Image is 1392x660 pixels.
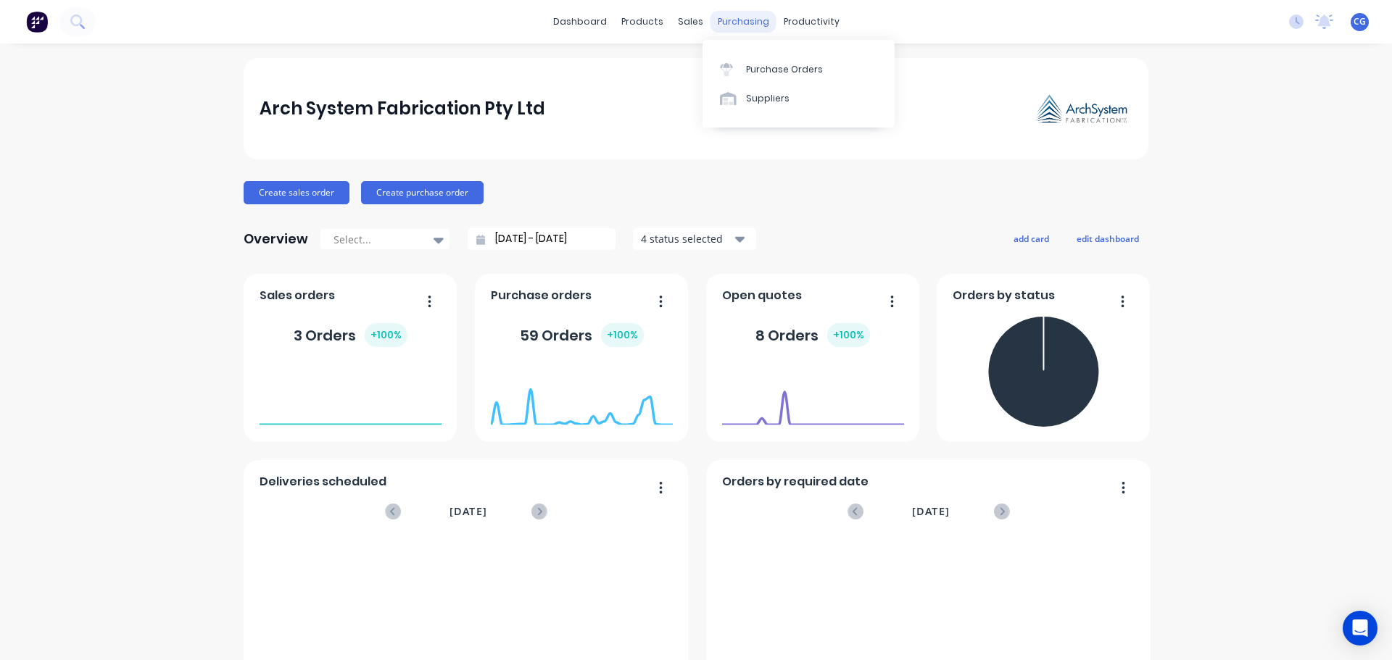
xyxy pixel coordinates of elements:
[703,54,895,83] a: Purchase Orders
[776,11,847,33] div: productivity
[671,11,710,33] div: sales
[953,287,1055,304] span: Orders by status
[244,225,308,254] div: Overview
[722,473,869,490] span: Orders by required date
[260,94,545,123] div: Arch System Fabrication Pty Ltd
[1031,90,1132,128] img: Arch System Fabrication Pty Ltd
[912,504,950,519] span: [DATE]
[546,11,614,33] a: dashboard
[260,473,386,490] span: Deliveries scheduled
[601,323,644,347] div: + 100 %
[722,287,802,304] span: Open quotes
[26,11,48,33] img: Factory
[294,323,407,347] div: 3 Orders
[641,231,732,246] div: 4 status selected
[520,323,644,347] div: 59 Orders
[449,504,487,519] span: [DATE]
[260,287,335,304] span: Sales orders
[1004,229,1058,248] button: add card
[365,323,407,347] div: + 100 %
[633,228,756,250] button: 4 status selected
[827,323,870,347] div: + 100 %
[1067,229,1148,248] button: edit dashboard
[710,11,776,33] div: purchasing
[614,11,671,33] div: products
[703,84,895,113] a: Suppliers
[746,63,823,76] div: Purchase Orders
[491,287,592,304] span: Purchase orders
[1343,611,1377,646] div: Open Intercom Messenger
[755,323,870,347] div: 8 Orders
[1354,15,1366,28] span: CG
[244,181,349,204] button: Create sales order
[746,92,790,105] div: Suppliers
[361,181,484,204] button: Create purchase order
